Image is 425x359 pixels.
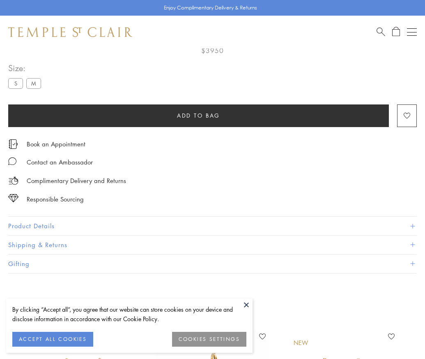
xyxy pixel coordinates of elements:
button: ACCEPT ALL COOKIES [12,332,93,347]
a: Book an Appointment [27,139,85,148]
p: Complimentary Delivery and Returns [27,176,126,186]
span: $3950 [201,45,224,56]
div: By clicking “Accept all”, you agree that our website can store cookies on your device and disclos... [12,305,246,324]
a: Search [377,27,385,37]
label: M [26,78,41,88]
img: icon_sourcing.svg [8,194,18,202]
button: Shipping & Returns [8,236,417,254]
p: Enjoy Complimentary Delivery & Returns [164,4,257,12]
div: New [294,338,308,347]
label: S [8,78,23,88]
div: Responsible Sourcing [27,194,84,204]
button: Gifting [8,255,417,273]
button: Add to bag [8,104,389,127]
div: Contact an Ambassador [27,157,93,167]
img: Temple St. Clair [8,27,132,37]
button: Open navigation [407,27,417,37]
span: Add to bag [177,111,220,120]
button: Product Details [8,217,417,235]
img: icon_appointment.svg [8,139,18,149]
a: Open Shopping Bag [392,27,400,37]
img: MessageIcon-01_2.svg [8,157,16,165]
span: Size: [8,61,44,75]
img: icon_delivery.svg [8,176,18,186]
button: COOKIES SETTINGS [172,332,246,347]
